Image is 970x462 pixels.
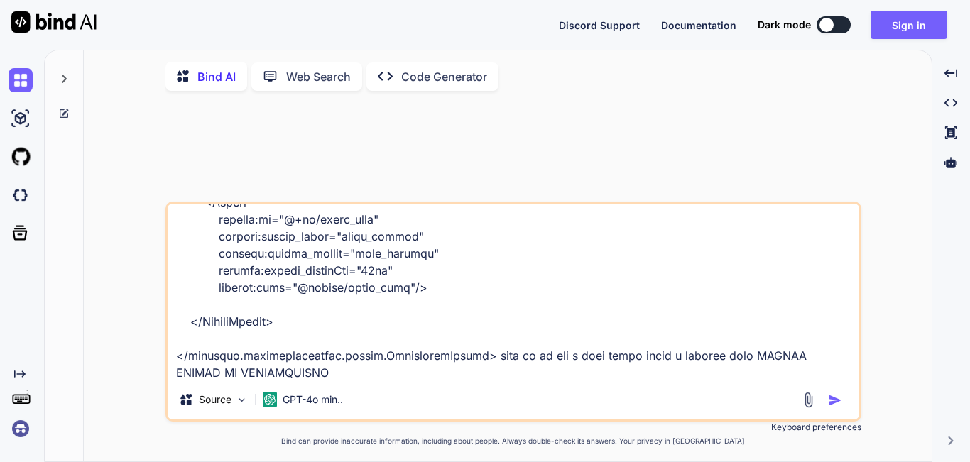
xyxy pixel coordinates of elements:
[199,392,231,407] p: Source
[286,68,351,85] p: Web Search
[165,422,861,433] p: Keyboard preferences
[661,19,736,31] span: Documentation
[283,392,343,407] p: GPT-4o min..
[263,392,277,407] img: GPT-4o mini
[9,106,33,131] img: ai-studio
[800,392,817,408] img: attachment
[559,19,640,31] span: Discord Support
[9,417,33,441] img: signin
[401,68,487,85] p: Code Generator
[559,18,640,33] button: Discord Support
[197,68,236,85] p: Bind AI
[871,11,947,39] button: Sign in
[236,394,248,406] img: Pick Models
[165,436,861,446] p: Bind can provide inaccurate information, including about people. Always double-check its answers....
[9,145,33,169] img: githubLight
[661,18,736,33] button: Documentation
[9,68,33,92] img: chat
[9,183,33,207] img: darkCloudIdeIcon
[758,18,811,32] span: Dark mode
[168,204,859,380] textarea: <?lor ipsumdo="4.4" sitametc="adi-3"?> <elitsedd.eiusmodtemporinc.utlabo.EtdoloremaGnaali enima:m...
[11,11,97,33] img: Bind AI
[828,393,842,407] img: icon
